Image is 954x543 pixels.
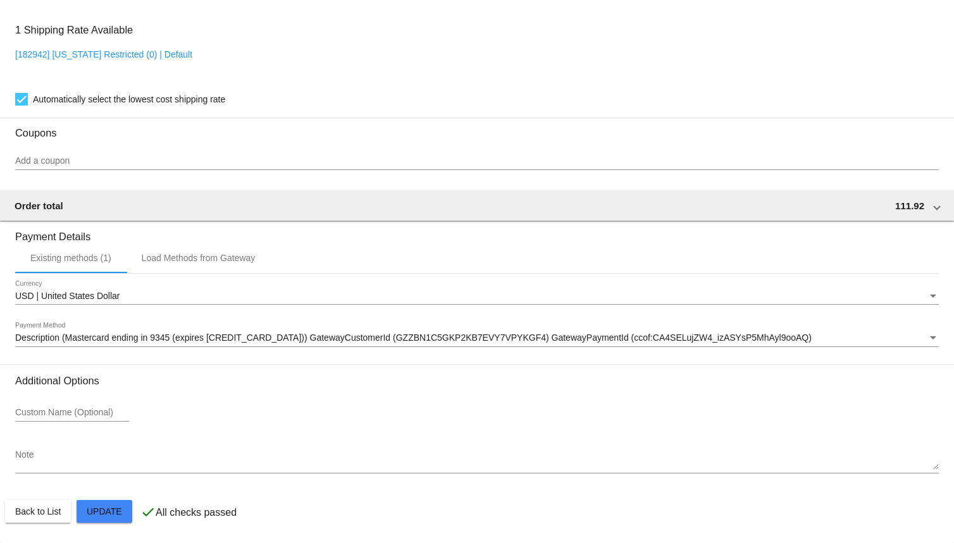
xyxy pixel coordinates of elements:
[15,291,120,301] span: USD | United States Dollar
[15,221,939,243] h3: Payment Details
[15,118,939,139] h3: Coupons
[15,333,812,343] span: Description (Mastercard ending in 9345 (expires [CREDIT_CARD_DATA])) GatewayCustomerId (GZZBN1C5G...
[15,291,939,302] mat-select: Currency
[140,504,156,520] mat-icon: check
[15,506,61,516] span: Back to List
[15,156,939,166] input: Add a coupon
[15,49,192,59] a: [182942] [US_STATE] Restricted (0) | Default
[895,200,924,211] span: 111.92
[33,92,225,107] span: Automatically select the lowest cost shipping rate
[156,507,237,518] p: All checks passed
[15,408,129,418] input: Custom Name (Optional)
[15,16,133,44] h3: 1 Shipping Rate Available
[15,375,939,387] h3: Additional Options
[15,333,939,343] mat-select: Payment Method
[5,500,71,523] button: Back to List
[142,253,256,263] div: Load Methods from Gateway
[15,200,63,211] span: Order total
[87,506,122,516] span: Update
[30,253,111,263] div: Existing methods (1)
[77,500,132,523] button: Update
